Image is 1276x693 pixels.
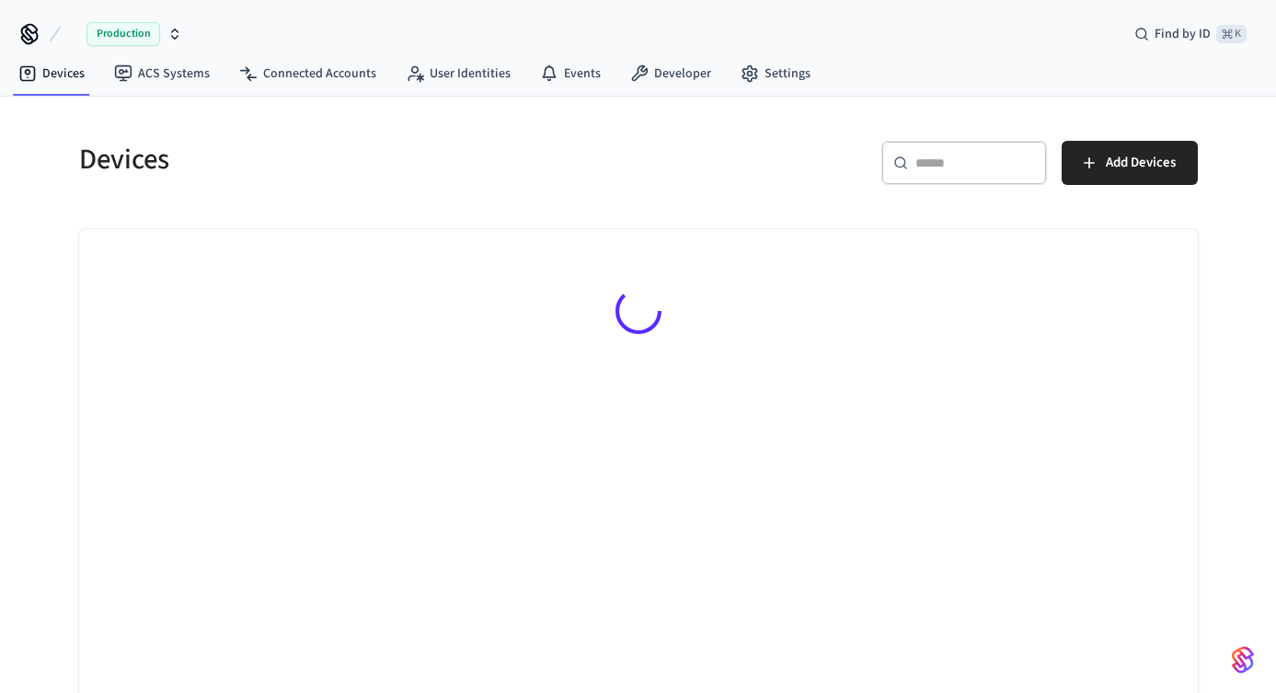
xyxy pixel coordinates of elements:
span: Add Devices [1106,151,1176,175]
div: Find by ID⌘ K [1120,17,1261,51]
a: Connected Accounts [224,57,391,90]
span: Production [86,22,160,46]
a: Devices [4,57,99,90]
a: Settings [726,57,825,90]
a: User Identities [391,57,525,90]
h5: Devices [79,141,627,179]
a: ACS Systems [99,57,224,90]
a: Events [525,57,615,90]
button: Add Devices [1062,141,1198,185]
img: SeamLogoGradient.69752ec5.svg [1232,645,1254,675]
span: Find by ID [1155,25,1211,43]
a: Developer [615,57,726,90]
span: ⌘ K [1216,25,1247,43]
